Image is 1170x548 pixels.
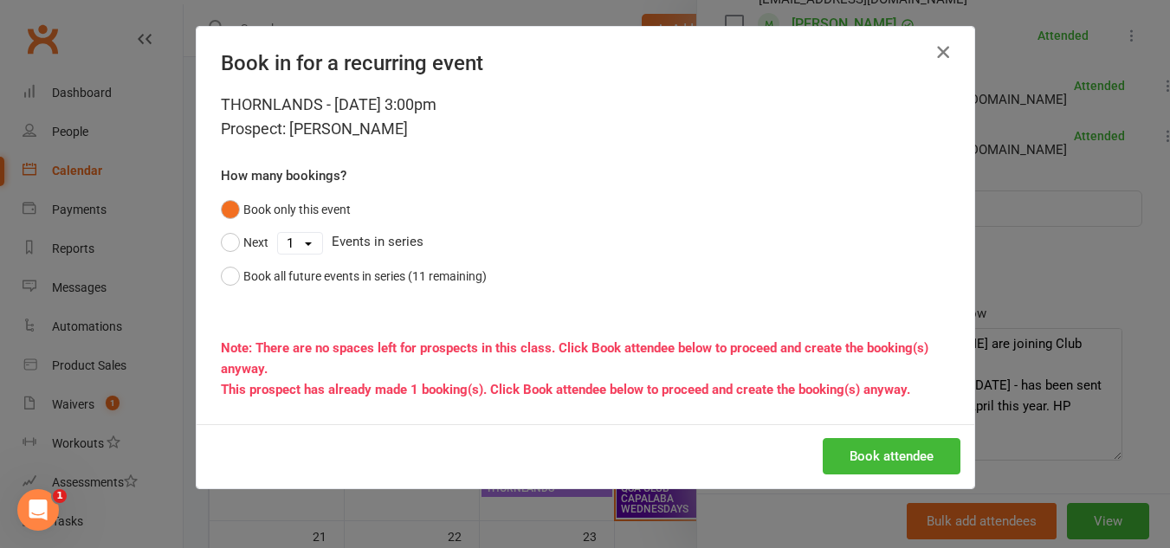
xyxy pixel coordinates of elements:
div: Note: There are no spaces left for prospects in this class. Click Book attendee below to proceed ... [221,338,950,379]
span: 1 [53,489,67,503]
button: Close [929,38,957,66]
div: Events in series [221,226,950,259]
button: Book only this event [221,193,351,226]
h4: Book in for a recurring event [221,51,950,75]
label: How many bookings? [221,165,346,186]
div: This prospect has already made 1 booking(s). Click Book attendee below to proceed and create the ... [221,379,950,400]
button: Book all future events in series (11 remaining) [221,260,487,293]
iframe: Intercom live chat [17,489,59,531]
div: Book all future events in series (11 remaining) [243,267,487,286]
button: Book attendee [823,438,960,474]
button: Next [221,226,268,259]
div: THORNLANDS - [DATE] 3:00pm Prospect: [PERSON_NAME] [221,93,950,141]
